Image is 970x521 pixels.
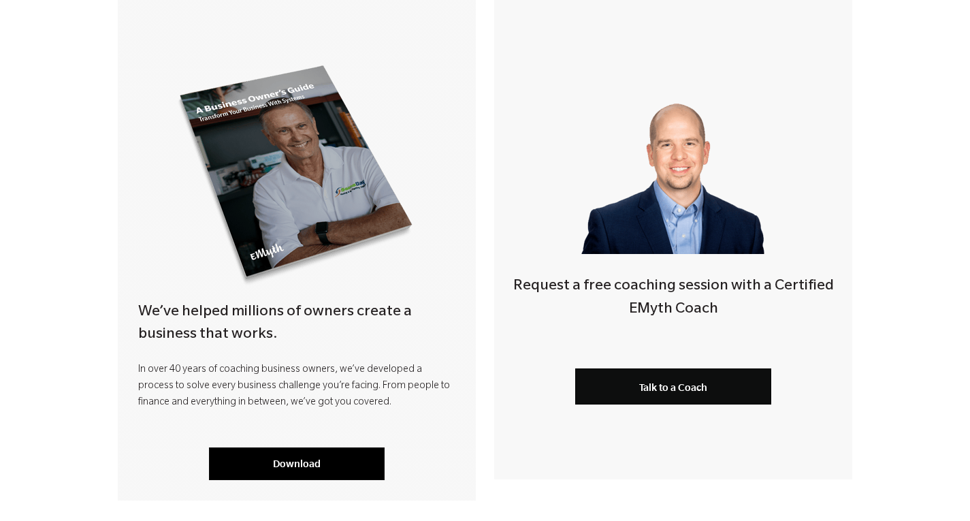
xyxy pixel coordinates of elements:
span: Talk to a Coach [639,381,707,393]
h4: Request a free coaching session with a Certified EMyth Coach [494,276,852,321]
img: Smart-business-coach.png [575,78,771,254]
p: In over 40 years of coaching business owners, we’ve developed a process to solve every business c... [138,362,455,411]
a: Download [209,447,385,480]
img: new_roadmap_cover_093019 [177,63,416,286]
iframe: Chat Widget [902,456,970,521]
h4: We’ve helped millions of owners create a business that works. [138,302,455,347]
a: Talk to a Coach [575,368,771,405]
